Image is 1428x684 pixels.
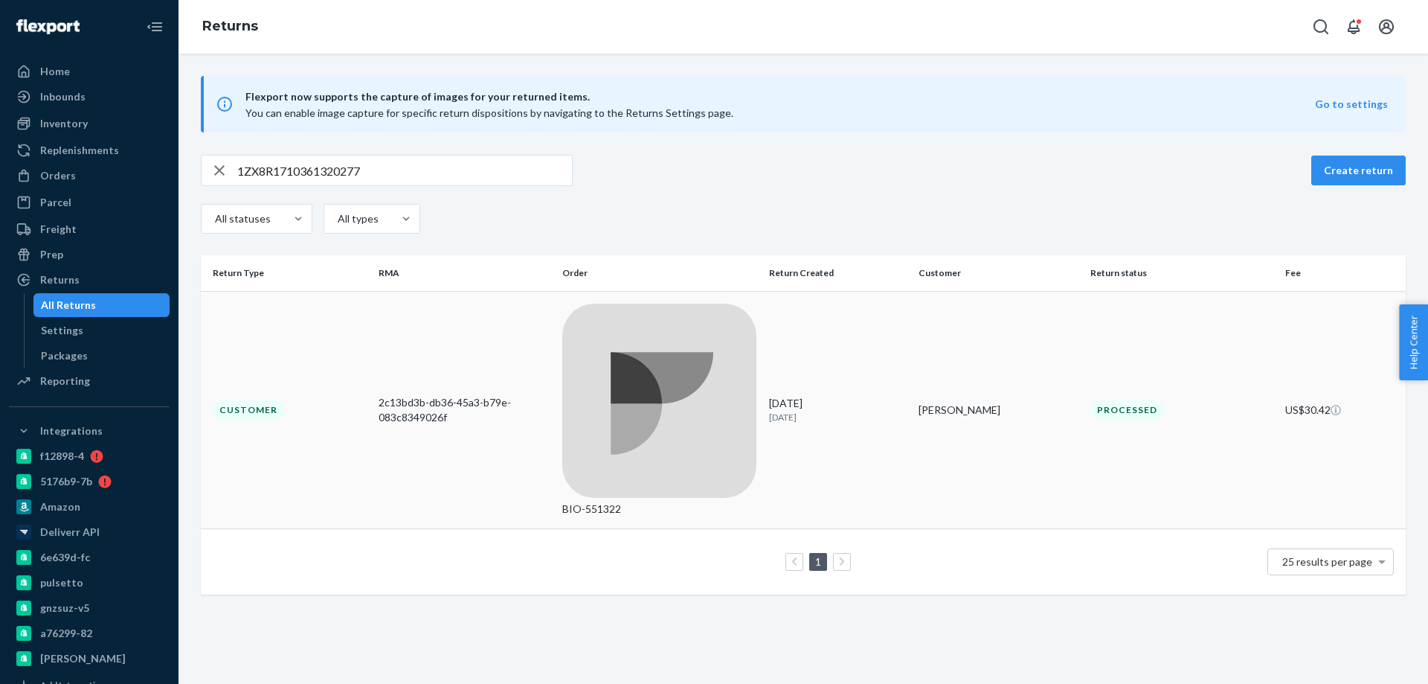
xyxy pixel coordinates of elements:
[812,555,824,568] a: Page 1 is your current page
[245,106,733,119] span: You can enable image capture for specific return dispositions by navigating to the Returns Settin...
[338,211,376,226] div: All types
[9,470,170,493] a: 5176b9-7b
[41,298,96,313] div: All Returns
[1282,555,1372,568] span: 25 results per page
[1339,12,1368,42] button: Open notifications
[9,369,170,393] a: Reporting
[1315,97,1388,112] button: Go to settings
[215,211,268,226] div: All statuses
[379,395,550,425] div: 2c13bd3b-db36-45a3-b79e-083c8349026f
[1399,304,1428,380] button: Help Center
[40,89,86,104] div: Inbounds
[1371,12,1401,42] button: Open account menu
[9,647,170,671] a: [PERSON_NAME]
[40,601,89,616] div: gnzsuz-v5
[9,243,170,266] a: Prep
[9,444,170,468] a: f12898-4
[40,143,119,158] div: Replenishments
[40,550,90,565] div: 6e639d-fc
[913,255,1084,291] th: Customer
[9,191,170,214] a: Parcel
[1306,12,1336,42] button: Open Search Box
[40,651,126,666] div: [PERSON_NAME]
[33,344,170,368] a: Packages
[9,621,170,645] a: a76299-82
[40,374,90,389] div: Reporting
[9,217,170,241] a: Freight
[41,323,83,338] div: Settings
[769,411,907,423] p: [DATE]
[33,293,170,317] a: All Returns
[190,5,270,48] ol: breadcrumbs
[41,348,88,363] div: Packages
[1279,291,1406,529] td: US$30.42
[245,88,1315,106] span: Flexport now supports the capture of images for your returned items.
[202,18,258,34] a: Returns
[33,319,170,342] a: Settings
[40,195,71,210] div: Parcel
[1090,400,1164,419] div: Processed
[9,268,170,292] a: Returns
[40,423,103,438] div: Integrations
[763,255,913,291] th: Return Created
[40,64,70,79] div: Home
[9,164,170,188] a: Orders
[373,255,556,291] th: RMA
[40,222,77,237] div: Freight
[919,403,1078,418] div: [PERSON_NAME]
[9,419,170,443] button: Integrations
[40,116,88,131] div: Inventory
[1311,156,1406,185] button: Create return
[769,396,907,423] div: [DATE]
[40,575,83,590] div: pulsetto
[40,272,80,287] div: Returns
[140,12,170,42] button: Close Navigation
[556,255,763,291] th: Order
[9,546,170,569] a: 6e639d-fc
[40,168,76,183] div: Orders
[9,596,170,620] a: gnzsuz-v5
[562,502,757,517] div: BIO-551322
[40,525,100,540] div: Deliverr API
[40,626,92,641] div: a76299-82
[40,499,80,514] div: Amazon
[40,449,84,464] div: f12898-4
[9,520,170,544] a: Deliverr API
[201,255,373,291] th: Return Type
[40,474,92,489] div: 5176b9-7b
[40,247,63,262] div: Prep
[16,19,80,34] img: Flexport logo
[9,112,170,135] a: Inventory
[237,156,572,185] input: Search returns by rma, id, tracking number
[9,495,170,519] a: Amazon
[9,571,170,595] a: pulsetto
[9,85,170,109] a: Inbounds
[1084,255,1279,291] th: Return status
[213,400,284,419] div: Customer
[9,60,170,83] a: Home
[9,138,170,162] a: Replenishments
[1279,255,1406,291] th: Fee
